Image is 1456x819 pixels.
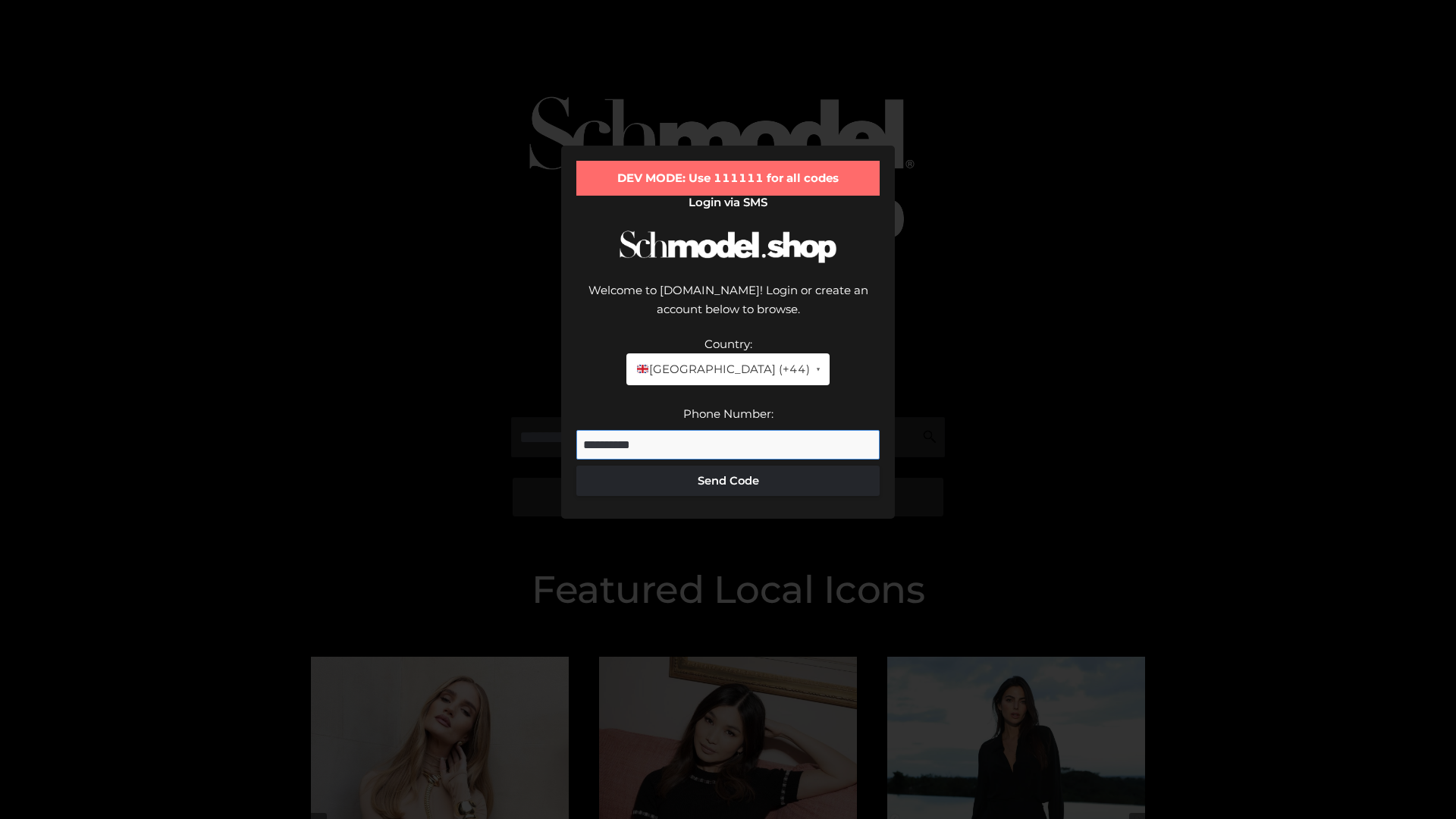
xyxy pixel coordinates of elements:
[637,363,648,375] img: 🇬🇧
[576,466,880,496] button: Send Code
[576,161,880,196] div: DEV MODE: Use 111111 for all codes
[576,281,880,334] div: Welcome to [DOMAIN_NAME]! Login or create an account below to browse.
[614,217,842,277] img: Schmodel Logo
[635,359,809,379] span: [GEOGRAPHIC_DATA] (+44)
[704,337,752,351] label: Country:
[683,406,773,421] label: Phone Number:
[576,196,880,209] h2: Login via SMS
